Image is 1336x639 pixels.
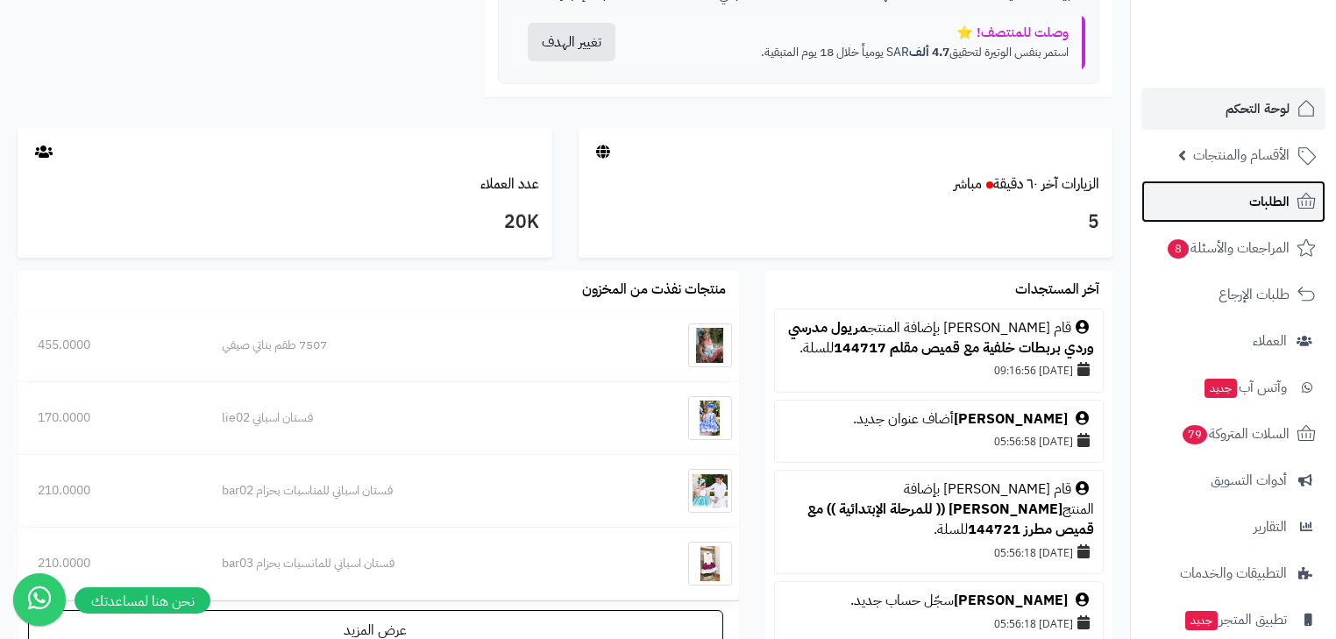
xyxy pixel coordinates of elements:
[1193,143,1290,167] span: الأقسام والمنتجات
[38,337,181,354] div: 455.0000
[528,23,615,61] button: تغيير الهدف
[1141,181,1325,223] a: الطلبات
[688,542,732,586] img: فستان اسباني للمانسبات بحزام bar03
[1141,506,1325,548] a: التقارير
[1141,366,1325,408] a: وآتس آبجديد
[644,24,1069,42] div: وصلت للمنتصف! ⭐
[784,540,1094,564] div: [DATE] 05:56:18
[1141,459,1325,501] a: أدوات التسويق
[1181,422,1290,446] span: السلات المتروكة
[784,358,1094,382] div: [DATE] 09:16:56
[784,318,1094,359] div: قام [PERSON_NAME] بإضافة المنتج للسلة.
[38,409,181,427] div: 170.0000
[1219,282,1290,307] span: طلبات الإرجاع
[644,44,1069,61] p: استمر بنفس الوتيرة لتحقيق SAR يومياً خلال 18 يوم المتبقية.
[784,409,1094,430] div: أضاف عنوان جديد.
[1254,515,1287,539] span: التقارير
[1141,273,1325,316] a: طلبات الإرجاع
[1141,227,1325,269] a: المراجعات والأسئلة8
[954,174,1099,195] a: الزيارات آخر ٦٠ دقيقةمباشر
[807,499,1094,540] a: [PERSON_NAME] (( للمرحلة الإبتدائية )) مع قميص مطرز 144721
[1226,96,1290,121] span: لوحة التحكم
[688,469,732,513] img: فستان اسباني للمناسبات بحزام bar02
[909,43,949,61] strong: 4.7 ألف
[784,429,1094,453] div: [DATE] 05:56:58
[1183,425,1207,444] span: 79
[222,482,604,500] div: فستان اسباني للمناسبات بحزام bar02
[1249,189,1290,214] span: الطلبات
[1185,611,1218,630] span: جديد
[592,208,1100,238] h3: 5
[784,479,1094,540] div: قام [PERSON_NAME] بإضافة المنتج للسلة.
[222,555,604,572] div: فستان اسباني للمانسبات بحزام bar03
[1205,379,1237,398] span: جديد
[222,337,604,354] div: 7507 طقم بناتي صيفي
[688,396,732,440] img: فستان اسباني lie02
[954,408,1068,430] a: [PERSON_NAME]
[784,611,1094,635] div: [DATE] 05:56:18
[1015,282,1099,298] h3: آخر المستجدات
[582,282,726,298] h3: منتجات نفذت من المخزون
[1141,413,1325,455] a: السلات المتروكة79
[1168,239,1189,259] span: 8
[222,409,604,427] div: فستان اسباني lie02
[1211,468,1287,493] span: أدوات التسويق
[1217,46,1319,83] img: logo-2.png
[954,174,982,195] small: مباشر
[788,317,1094,359] a: مريول مدرسي وردي بربطات خلفية مع قميص مقلم 144717
[480,174,539,195] a: عدد العملاء
[1253,329,1287,353] span: العملاء
[784,591,1094,611] div: سجّل حساب جديد.
[38,555,181,572] div: 210.0000
[954,590,1068,611] a: [PERSON_NAME]
[1166,236,1290,260] span: المراجعات والأسئلة
[688,323,732,367] img: 7507 طقم بناتي صيفي
[1141,88,1325,130] a: لوحة التحكم
[1203,375,1287,400] span: وآتس آب
[1183,607,1287,632] span: تطبيق المتجر
[1141,552,1325,594] a: التطبيقات والخدمات
[38,482,181,500] div: 210.0000
[31,208,539,238] h3: 20K
[1141,320,1325,362] a: العملاء
[1180,561,1287,586] span: التطبيقات والخدمات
